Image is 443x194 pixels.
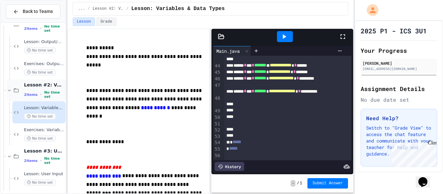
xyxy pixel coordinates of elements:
span: 2 items [24,159,38,163]
div: 53 [213,133,221,140]
span: - [291,180,295,187]
div: Main.java [213,48,243,54]
span: No time set [24,69,56,75]
div: Main.java [213,46,251,56]
span: 2 items [24,93,38,97]
span: / [297,181,299,186]
span: Lesson #2: Variables & Data Types [24,82,64,88]
div: 51 [213,121,221,127]
div: 47 [213,82,221,95]
span: Back to Teams [23,8,53,15]
div: 54 [213,140,221,146]
span: No time set [24,47,56,53]
h1: 2025 P1 - ICS 3U1 [361,26,427,35]
span: Lesson #3: User Input [24,148,64,154]
div: 56 [213,153,221,159]
h3: Need Help? [366,114,432,122]
div: 45 [213,69,221,76]
span: Lesson #2: Variables & Data Types [93,6,124,11]
span: Exercises: Output/Output Formatting [24,61,64,67]
span: / [88,6,90,11]
div: No due date set [361,96,437,104]
div: 44 [213,63,221,69]
span: 1 [300,181,302,186]
div: 55 [213,146,221,153]
span: No time set [24,113,56,120]
div: History [215,162,244,171]
span: ... [78,6,85,11]
span: Exercises: Variables & Data Types [24,127,64,133]
button: Lesson [73,17,95,26]
div: 48 [213,95,221,108]
button: Back to Teams [6,5,60,18]
button: Grade [96,17,116,26]
div: Chat with us now!Close [3,3,45,41]
div: [EMAIL_ADDRESS][DOMAIN_NAME] [363,66,435,71]
button: Submit Answer [307,178,348,188]
div: 46 [213,76,221,82]
span: 2 items [24,27,38,31]
p: Switch to "Grade View" to access the chat feature and communicate with your teacher for help and ... [366,125,432,157]
span: • [40,158,42,163]
iframe: chat widget [416,168,437,188]
span: • [40,26,42,31]
span: No time set [24,179,56,186]
span: / [126,6,129,11]
span: No time set [44,24,64,33]
span: Lesson: Variables & Data Types [24,105,64,111]
span: No time set [24,135,56,142]
span: Lesson: User Input [24,171,64,177]
span: Lesson: Variables & Data Types [131,5,225,13]
div: 49 [213,108,221,114]
h2: Assignment Details [361,84,437,93]
div: My Account [360,3,380,17]
span: • [40,92,42,97]
span: No time set [44,156,64,165]
span: No time set [44,90,64,99]
h2: Your Progress [361,46,437,55]
div: 50 [213,114,221,121]
span: Submit Answer [313,181,343,186]
div: [PERSON_NAME] [363,60,435,66]
iframe: chat widget [389,140,437,167]
div: 52 [213,127,221,133]
span: Lesson: Output/Output Formatting [24,39,64,45]
div: 43 [213,50,221,63]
